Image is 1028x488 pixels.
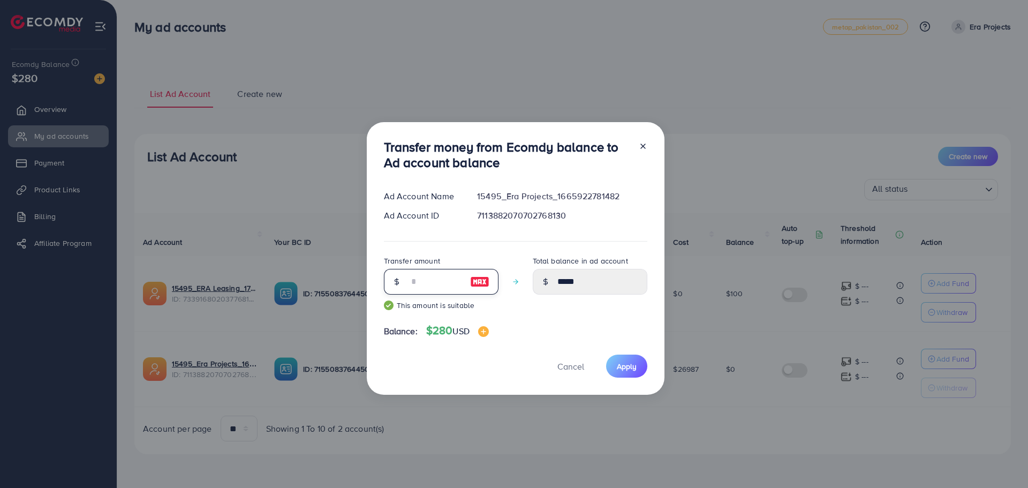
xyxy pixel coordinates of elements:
[468,190,655,202] div: 15495_Era Projects_1665922781482
[375,190,469,202] div: Ad Account Name
[384,256,440,266] label: Transfer amount
[617,361,637,372] span: Apply
[384,325,418,337] span: Balance:
[384,301,394,310] img: guide
[533,256,628,266] label: Total balance in ad account
[478,326,489,337] img: image
[384,139,630,170] h3: Transfer money from Ecomdy balance to Ad account balance
[544,355,598,378] button: Cancel
[470,275,489,288] img: image
[468,209,655,222] div: 7113882070702768130
[375,209,469,222] div: Ad Account ID
[384,300,498,311] small: This amount is suitable
[557,361,584,372] span: Cancel
[452,325,469,337] span: USD
[426,324,489,337] h4: $280
[982,440,1020,480] iframe: Chat
[606,355,647,378] button: Apply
